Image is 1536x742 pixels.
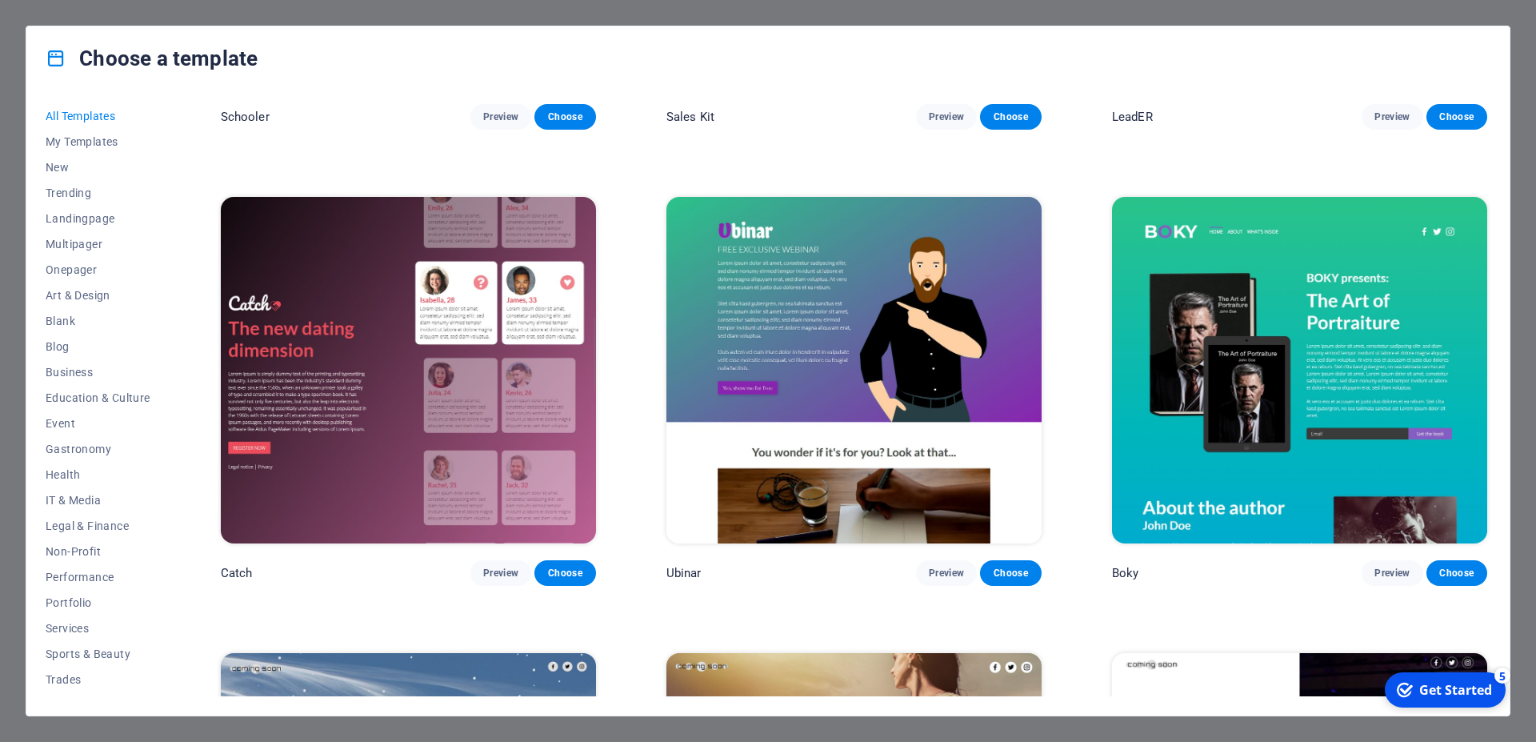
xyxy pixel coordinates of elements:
button: Legal & Finance [46,513,150,539]
button: New [46,154,150,180]
button: Choose [534,104,595,130]
span: New [46,161,150,174]
button: Business [46,359,150,385]
span: Preview [483,110,518,123]
button: Performance [46,564,150,590]
button: Trending [46,180,150,206]
button: My Templates [46,129,150,154]
span: Choose [1439,567,1474,580]
button: Landingpage [46,206,150,231]
button: Preview [470,560,531,586]
button: Preview [1362,104,1422,130]
img: Boky [1112,197,1487,543]
span: Preview [929,567,964,580]
span: IT & Media [46,494,150,507]
p: LeadER [1112,109,1153,125]
span: Blank [46,315,150,327]
span: Services [46,622,150,635]
span: My Templates [46,135,150,148]
span: Blog [46,340,150,353]
button: Choose [534,560,595,586]
span: Preview [929,110,964,123]
img: Catch [221,197,596,543]
span: Choose [547,110,582,123]
button: Choose [1426,560,1487,586]
button: Choose [980,104,1041,130]
span: Trending [46,187,150,199]
span: Onepager [46,263,150,276]
span: Trades [46,673,150,686]
button: Non-Profit [46,539,150,564]
span: Non-Profit [46,545,150,558]
button: Event [46,411,150,436]
button: Health [46,462,150,487]
button: Education & Culture [46,385,150,411]
button: Choose [1426,104,1487,130]
span: Business [46,366,150,379]
span: Preview [1374,110,1410,123]
span: Preview [483,567,518,580]
span: Gastronomy [46,443,150,455]
button: Travel [46,692,150,718]
button: Preview [916,560,977,586]
span: All Templates [46,110,150,122]
span: Preview [1374,567,1410,580]
button: Gastronomy [46,436,150,462]
p: Sales Kit [666,109,714,125]
span: Choose [547,567,582,580]
div: Get Started 5 items remaining, 0% complete [9,6,130,42]
span: Sports & Beauty [46,648,150,660]
span: Choose [1439,110,1474,123]
div: 5 [118,2,134,18]
p: Catch [221,565,253,581]
span: Art & Design [46,289,150,302]
button: IT & Media [46,487,150,513]
span: Legal & Finance [46,519,150,532]
span: Performance [46,571,150,584]
p: Schooler [221,109,270,125]
span: Health [46,468,150,481]
button: Preview [470,104,531,130]
button: Preview [1362,560,1422,586]
p: Boky [1112,565,1139,581]
button: Choose [980,560,1041,586]
span: Education & Culture [46,391,150,404]
span: Portfolio [46,596,150,609]
button: Art & Design [46,283,150,308]
button: Sports & Beauty [46,641,150,667]
img: Ubinar [666,197,1042,543]
button: Multipager [46,231,150,257]
span: Choose [993,110,1028,123]
button: Blog [46,334,150,359]
p: Ubinar [666,565,702,581]
span: Multipager [46,238,150,251]
button: Preview [916,104,977,130]
h4: Choose a template [46,46,258,71]
button: Trades [46,667,150,692]
button: Onepager [46,257,150,283]
button: Services [46,616,150,641]
span: Landingpage [46,212,150,225]
button: Portfolio [46,590,150,616]
div: Get Started [43,15,116,33]
button: Blank [46,308,150,334]
span: Choose [993,567,1028,580]
span: Event [46,417,150,430]
button: All Templates [46,103,150,129]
